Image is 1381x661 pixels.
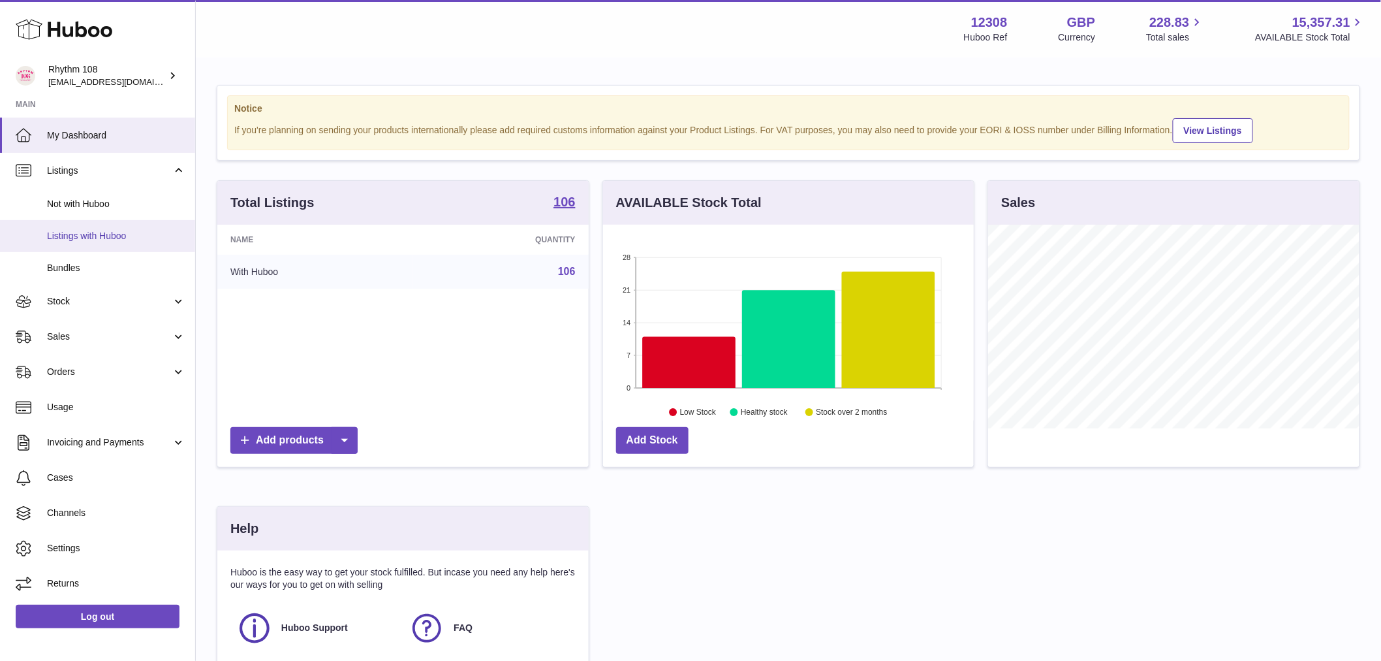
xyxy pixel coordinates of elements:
[1146,31,1204,44] span: Total sales
[623,253,630,261] text: 28
[558,266,576,277] a: 106
[409,611,568,646] a: FAQ
[234,103,1342,115] strong: Notice
[741,408,788,417] text: Healthy stock
[47,472,185,484] span: Cases
[616,194,762,212] h3: AVAILABLE Stock Total
[47,165,172,177] span: Listings
[971,14,1008,31] strong: 12308
[964,31,1008,44] div: Huboo Ref
[1059,31,1096,44] div: Currency
[816,408,887,417] text: Stock over 2 months
[47,198,185,210] span: Not with Huboo
[16,66,35,86] img: internalAdmin-12308@internal.huboo.com
[1255,31,1365,44] span: AVAILABLE Stock Total
[47,401,185,413] span: Usage
[47,330,172,343] span: Sales
[230,520,258,538] h3: Help
[623,319,630,327] text: 14
[16,605,179,628] a: Log out
[1001,194,1035,212] h3: Sales
[230,194,315,212] h3: Total Listings
[1292,14,1350,31] span: 15,357.31
[47,507,185,519] span: Channels
[47,129,185,142] span: My Dashboard
[48,76,192,87] span: [EMAIL_ADDRESS][DOMAIN_NAME]
[680,408,717,417] text: Low Stock
[217,225,413,255] th: Name
[1149,14,1189,31] span: 228.83
[230,427,358,454] a: Add products
[217,255,413,289] td: With Huboo
[553,195,575,211] a: 106
[413,225,589,255] th: Quantity
[616,427,689,454] a: Add Stock
[234,116,1342,143] div: If you're planning on sending your products internationally please add required customs informati...
[454,622,473,634] span: FAQ
[48,63,166,88] div: Rhythm 108
[1173,118,1253,143] a: View Listings
[553,195,575,208] strong: 106
[47,230,185,242] span: Listings with Huboo
[230,566,576,591] p: Huboo is the easy way to get your stock fulfilled. But incase you need any help here's our ways f...
[627,351,630,359] text: 7
[1255,14,1365,44] a: 15,357.31 AVAILABLE Stock Total
[47,295,172,308] span: Stock
[47,262,185,274] span: Bundles
[237,611,396,646] a: Huboo Support
[1146,14,1204,44] a: 228.83 Total sales
[47,542,185,555] span: Settings
[281,622,348,634] span: Huboo Support
[627,384,630,392] text: 0
[47,366,172,378] span: Orders
[623,286,630,294] text: 21
[47,577,185,590] span: Returns
[1067,14,1095,31] strong: GBP
[47,436,172,449] span: Invoicing and Payments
